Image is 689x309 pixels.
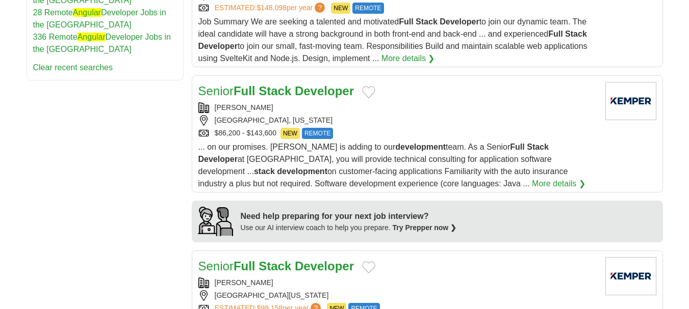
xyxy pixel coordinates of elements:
a: [PERSON_NAME] [215,278,273,287]
a: Try Prepper now ❯ [393,223,457,232]
strong: Stack [527,143,549,151]
strong: Developer [440,17,479,26]
strong: Full [234,259,256,273]
div: $86,200 - $143,600 [198,128,597,139]
strong: Full [548,30,563,38]
span: NEW [280,128,300,139]
strong: Stack [259,84,291,98]
span: NEW [331,3,350,14]
button: Add to favorite jobs [362,86,375,98]
strong: development [395,143,446,151]
span: ? [315,3,325,13]
div: [GEOGRAPHIC_DATA], [US_STATE] [198,115,597,126]
strong: Developer [295,84,354,98]
strong: Stack [259,259,291,273]
div: Need help preparing for your next job interview? [241,210,457,222]
a: 336 RemoteAngularDeveloper Jobs in the [GEOGRAPHIC_DATA] [33,33,171,53]
strong: Full [234,84,256,98]
span: REMOTE [352,3,384,14]
img: Kemper logo [605,82,656,120]
strong: Developer [198,42,238,50]
ah_el_jm_1753883369043: Angular [73,8,101,17]
div: [GEOGRAPHIC_DATA][US_STATE] [198,290,597,301]
span: Job Summary We are seeking a talented and motivated to join our dynamic team. The ideal candidate... [198,17,588,63]
a: More details ❯ [532,178,585,190]
img: Kemper logo [605,257,656,295]
strong: Developer [295,259,354,273]
a: ESTIMATED:$148,098per year? [215,3,327,14]
strong: Stack [565,30,587,38]
a: [PERSON_NAME] [215,103,273,111]
a: SeniorFull Stack Developer [198,84,354,98]
ah_el_jm_1753883369043: Angular [78,33,106,41]
a: Clear recent searches [33,63,113,72]
strong: stack [254,167,275,176]
button: Add to favorite jobs [362,261,375,273]
strong: Full [510,143,524,151]
strong: Developer [198,155,238,163]
strong: Full [399,17,413,26]
strong: Stack [416,17,438,26]
strong: development [277,167,327,176]
a: SeniorFull Stack Developer [198,259,354,273]
a: More details ❯ [381,52,435,65]
span: REMOTE [302,128,333,139]
span: ... on our promises. [PERSON_NAME] is adding to our team. As a Senior at [GEOGRAPHIC_DATA], you w... [198,143,568,188]
a: 28 RemoteAngularDeveloper Jobs in the [GEOGRAPHIC_DATA] [33,8,167,29]
span: $148,098 [257,4,286,12]
div: Use our AI interview coach to help you prepare. [241,222,457,233]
